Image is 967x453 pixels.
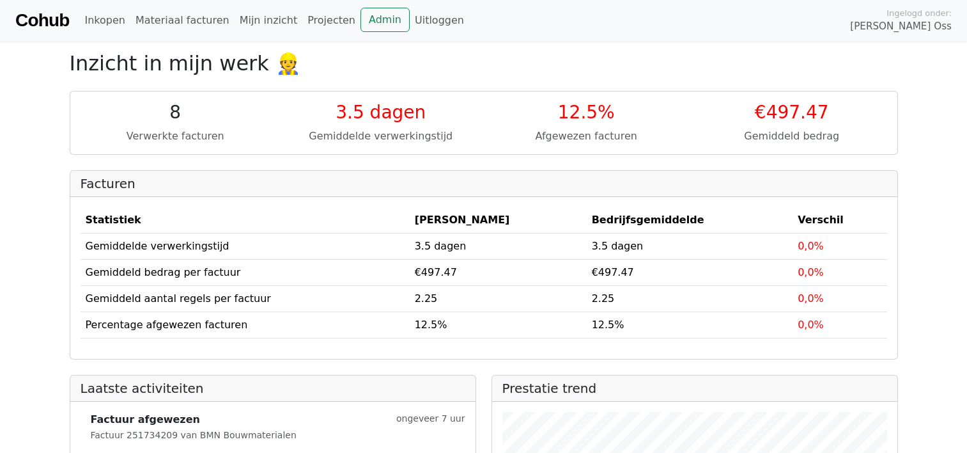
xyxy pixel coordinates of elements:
[91,412,200,427] strong: Factuur afgewezen
[81,129,271,144] div: Verwerkte facturen
[587,312,793,338] td: 12.5%
[79,8,130,33] a: Inkopen
[360,8,410,32] a: Admin
[286,129,476,144] div: Gemiddelde verwerkingstijd
[587,207,793,234] th: Bedrijfsgemiddelde
[81,207,410,234] th: Statistiek
[81,233,410,259] td: Gemiddelde verwerkingstijd
[15,5,69,36] a: Cohub
[70,51,898,75] h2: Inzicht in mijn werk 👷
[81,312,410,338] td: Percentage afgewezen facturen
[850,19,952,34] span: [PERSON_NAME] Oss
[587,233,793,259] td: 3.5 dagen
[410,312,587,338] td: 12.5%
[235,8,303,33] a: Mijn inzicht
[587,259,793,285] td: €497.47
[502,381,887,396] h2: Prestatie trend
[302,8,360,33] a: Projecten
[81,381,465,396] h2: Laatste activiteiten
[697,129,887,144] div: Gemiddeld bedrag
[798,240,824,252] span: 0,0%
[91,430,297,440] small: Factuur 251734209 van BMN Bouwmaterialen
[410,259,587,285] td: €497.47
[410,8,469,33] a: Uitloggen
[410,285,587,312] td: 2.25
[410,207,587,234] th: [PERSON_NAME]
[286,102,476,123] div: 3.5 dagen
[587,285,793,312] td: 2.25
[798,292,824,305] span: 0,0%
[491,129,682,144] div: Afgewezen facturen
[81,102,271,123] div: 8
[798,319,824,331] span: 0,0%
[793,207,886,234] th: Verschil
[130,8,235,33] a: Materiaal facturen
[798,266,824,278] span: 0,0%
[410,233,587,259] td: 3.5 dagen
[697,102,887,123] div: €497.47
[81,285,410,312] td: Gemiddeld aantal regels per factuur
[396,412,465,427] small: ongeveer 7 uur
[491,102,682,123] div: 12.5%
[81,176,887,191] h2: Facturen
[81,259,410,285] td: Gemiddeld bedrag per factuur
[886,7,952,19] span: Ingelogd onder:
